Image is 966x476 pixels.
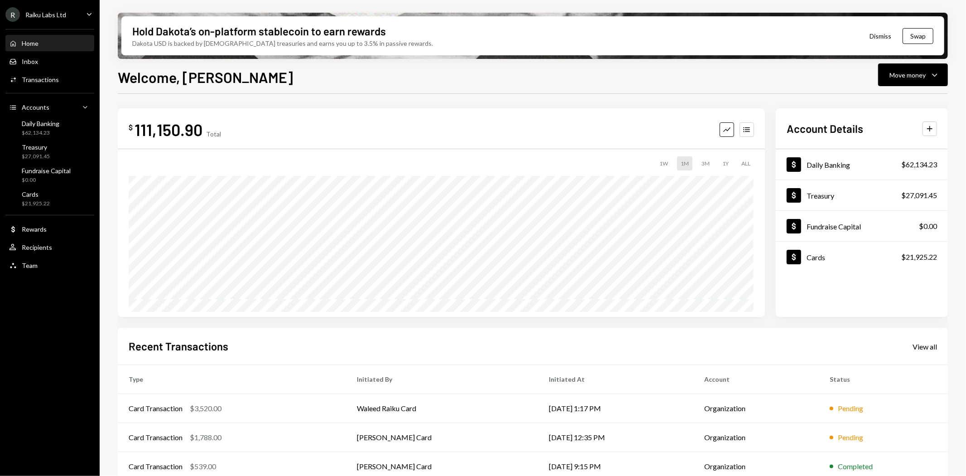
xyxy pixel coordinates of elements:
a: Home [5,35,94,51]
a: Rewards [5,221,94,237]
div: $3,520.00 [190,403,221,414]
div: $1,788.00 [190,432,221,443]
div: 111,150.90 [135,119,202,140]
td: [DATE] 12:35 PM [538,423,693,452]
div: $27,091.45 [22,153,50,160]
div: Move money [889,70,926,80]
a: Inbox [5,53,94,69]
div: Treasury [807,191,834,200]
div: Pending [838,403,863,414]
div: $ [129,123,133,132]
div: Recipients [22,243,52,251]
div: Fundraise Capital [807,222,861,231]
button: Dismiss [858,25,903,47]
a: Fundraise Capital$0.00 [5,164,94,186]
div: Card Transaction [129,403,183,414]
a: Transactions [5,71,94,87]
div: Home [22,39,38,47]
div: Dakota USD is backed by [DEMOGRAPHIC_DATA] treasuries and earns you up to 3.5% in passive rewards. [132,39,433,48]
th: Account [693,365,819,394]
th: Type [118,365,346,394]
div: Treasury [22,143,50,151]
th: Initiated At [538,365,693,394]
div: $21,925.22 [22,200,50,208]
div: Card Transaction [129,461,183,472]
td: Organization [693,394,819,423]
a: Daily Banking$62,134.23 [5,117,94,139]
a: Daily Banking$62,134.23 [776,149,948,180]
h1: Welcome, [PERSON_NAME] [118,68,293,86]
a: Accounts [5,99,94,115]
td: Waleed Raiku Card [346,394,538,423]
div: Accounts [22,103,49,111]
div: 1W [656,156,672,170]
div: 1M [677,156,692,170]
a: View all [913,341,937,351]
th: Initiated By [346,365,538,394]
a: Cards$21,925.22 [776,242,948,272]
div: 3M [698,156,713,170]
div: $21,925.22 [901,252,937,262]
div: Completed [838,461,873,472]
div: Raiku Labs Ltd [25,11,66,19]
div: View all [913,342,937,351]
button: Move money [878,63,948,86]
div: 1Y [719,156,732,170]
div: $62,134.23 [901,159,937,170]
div: Cards [22,190,50,198]
div: ALL [738,156,754,170]
div: Team [22,262,38,269]
div: Transactions [22,76,59,83]
a: Cards$21,925.22 [5,188,94,209]
div: Total [206,130,221,138]
a: Treasury$27,091.45 [776,180,948,210]
div: Daily Banking [807,160,850,169]
td: Organization [693,423,819,452]
a: Treasury$27,091.45 [5,141,94,162]
div: Pending [838,432,863,443]
div: Fundraise Capital [22,167,71,175]
div: $27,091.45 [901,190,937,201]
a: Team [5,257,94,273]
a: Fundraise Capital$0.00 [776,211,948,241]
div: $0.00 [919,221,937,232]
h2: Recent Transactions [129,339,228,354]
th: Status [819,365,948,394]
div: Cards [807,253,825,262]
a: Recipients [5,239,94,255]
td: [PERSON_NAME] Card [346,423,538,452]
button: Swap [903,28,933,44]
div: Daily Banking [22,120,59,127]
div: Inbox [22,58,38,65]
div: Card Transaction [129,432,183,443]
div: $539.00 [190,461,216,472]
div: Rewards [22,225,47,233]
div: $0.00 [22,176,71,184]
div: R [5,7,20,22]
div: $62,134.23 [22,129,59,137]
h2: Account Details [787,121,863,136]
td: [DATE] 1:17 PM [538,394,693,423]
div: Hold Dakota’s on-platform stablecoin to earn rewards [132,24,386,39]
